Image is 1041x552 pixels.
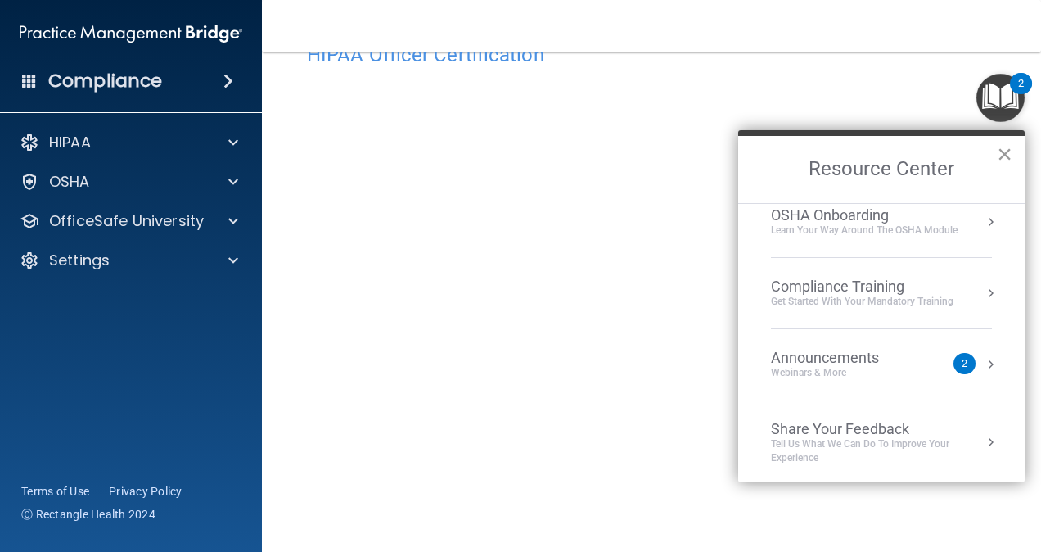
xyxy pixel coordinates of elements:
a: HIPAA [20,133,238,152]
p: HIPAA [49,133,91,152]
div: Tell Us What We Can Do to Improve Your Experience [771,437,992,465]
span: Ⓒ Rectangle Health 2024 [21,506,155,523]
h4: Compliance [48,70,162,93]
a: Settings [20,251,238,270]
a: Terms of Use [21,483,89,500]
div: Get Started with your mandatory training [771,295,953,309]
p: OfficeSafe University [49,211,204,231]
a: OfficeSafe University [20,211,238,231]
p: OSHA [49,172,90,192]
img: PMB logo [20,17,242,50]
div: Resource Center [738,130,1025,482]
h4: HIPAA Officer Certification [307,44,996,66]
a: Privacy Policy [109,483,183,500]
div: OSHA Onboarding [771,206,958,224]
div: Learn your way around the OSHA module [771,224,958,238]
div: Announcements [771,349,912,367]
button: Open Resource Center, 2 new notifications [976,74,1025,122]
h2: Resource Center [738,136,1025,203]
p: Settings [49,251,110,270]
a: OSHA [20,172,238,192]
div: Webinars & More [771,366,912,380]
div: Share Your Feedback [771,420,992,438]
div: Compliance Training [771,278,953,296]
button: Close [997,141,1012,167]
div: 2 [1018,84,1024,105]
